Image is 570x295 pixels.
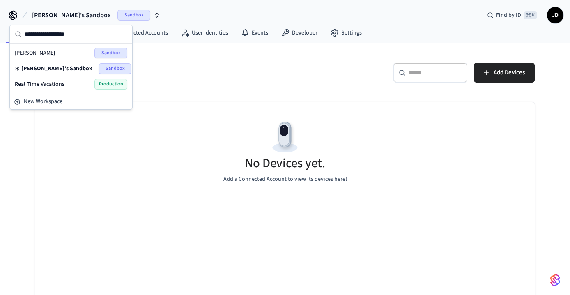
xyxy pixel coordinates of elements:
[324,25,368,40] a: Settings
[117,10,150,21] span: Sandbox
[548,8,563,23] span: JD
[175,25,234,40] a: User Identities
[267,119,303,156] img: Devices Empty State
[35,63,280,80] h5: Devices
[496,11,521,19] span: Find by ID
[32,10,111,20] span: [PERSON_NAME]'s Sandbox
[474,63,535,83] button: Add Devices
[100,25,175,40] a: Connected Accounts
[94,79,127,90] span: Production
[494,67,525,78] span: Add Devices
[234,25,275,40] a: Events
[2,25,44,40] a: Devices
[245,155,325,172] h5: No Devices yet.
[24,97,62,106] span: New Workspace
[524,11,537,19] span: ⌘ K
[10,44,132,94] div: Suggestions
[15,49,55,57] span: [PERSON_NAME]
[21,65,92,73] span: [PERSON_NAME]'s Sandbox
[275,25,324,40] a: Developer
[480,8,544,23] div: Find by ID⌘ K
[11,95,131,108] button: New Workspace
[94,48,127,58] span: Sandbox
[99,63,131,74] span: Sandbox
[550,274,560,287] img: SeamLogoGradient.69752ec5.svg
[15,80,64,88] span: Real Time Vacations
[223,175,347,184] p: Add a Connected Account to view its devices here!
[547,7,563,23] button: JD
